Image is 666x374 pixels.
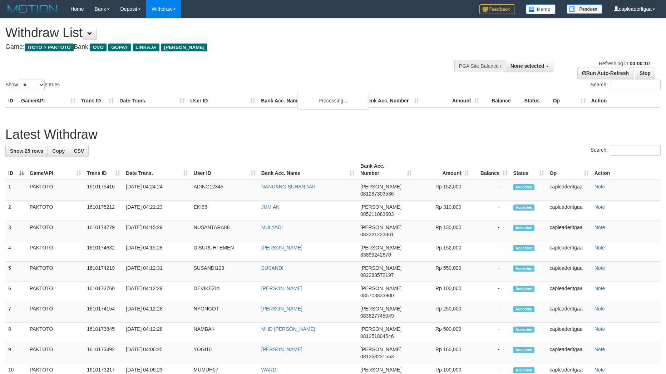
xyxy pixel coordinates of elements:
a: JUM AN [261,204,280,210]
td: - [472,282,510,302]
td: - [472,241,510,262]
td: [DATE] 04:24:24 [123,180,191,201]
span: Copy [52,148,65,154]
span: Copy 082221223361 to clipboard [360,232,394,237]
a: Note [595,347,605,352]
td: Rp 100,000 [415,282,472,302]
a: Note [595,184,605,189]
td: PAKTOTO [27,241,84,262]
span: Show 25 rows [10,148,43,154]
th: ID: activate to sort column descending [5,160,27,180]
th: Game/API [18,94,78,107]
a: [PERSON_NAME] [261,245,302,251]
img: MOTION_logo.png [5,4,60,14]
a: WARDI [261,367,278,373]
a: Stop [635,67,655,79]
td: 1610175416 [84,180,123,201]
input: Search: [610,80,661,90]
label: Show entries [5,80,60,90]
span: Accepted [513,184,535,190]
td: capleaderltgaa [547,302,592,323]
span: Accepted [513,347,535,353]
td: 7 [5,302,27,323]
th: Bank Acc. Name: activate to sort column ascending [258,160,357,180]
td: [DATE] 04:12:28 [123,302,191,323]
a: MULYADI [261,224,283,230]
a: Note [595,326,605,332]
th: Op: activate to sort column ascending [547,160,592,180]
a: Note [595,245,605,251]
th: Date Trans.: activate to sort column ascending [123,160,191,180]
span: [PERSON_NAME] [360,184,401,189]
td: capleaderltgaa [547,201,592,221]
td: SUSANDI123 [191,262,258,282]
td: PAKTOTO [27,201,84,221]
th: Status [522,94,550,107]
select: Showentries [18,80,45,90]
td: - [472,221,510,241]
td: EKI88 [191,201,258,221]
strong: 00:00:10 [630,61,650,66]
span: [PERSON_NAME] [161,44,207,51]
img: Feedback.jpg [479,4,515,14]
a: SUSANDI [261,265,283,271]
a: [PERSON_NAME] [261,347,302,352]
th: Trans ID: activate to sort column ascending [84,160,123,180]
h4: Game: Bank: [5,44,437,51]
span: ITOTO > PAKTOTO [25,44,74,51]
span: CSV [74,148,84,154]
td: capleaderltgaa [547,180,592,201]
td: Rp 500,000 [415,323,472,343]
a: MHD [PERSON_NAME] [261,326,315,332]
td: PAKTOTO [27,343,84,363]
td: 2 [5,201,27,221]
td: PAKTOTO [27,323,84,343]
td: NYONGOT [191,302,258,323]
h1: Latest Withdraw [5,127,661,142]
h1: Withdraw List [5,26,437,40]
span: Accepted [513,286,535,292]
span: Copy 081268231553 to clipboard [360,354,394,359]
td: 1 [5,180,27,201]
span: Copy 081251804546 to clipboard [360,333,394,339]
td: 1610173492 [84,343,123,363]
td: 9 [5,343,27,363]
span: LINKAJA [133,44,159,51]
input: Search: [610,145,661,156]
th: Action [588,94,661,107]
td: capleaderltgaa [547,282,592,302]
td: 6 [5,282,27,302]
td: 1610175212 [84,201,123,221]
a: [PERSON_NAME] [261,285,302,291]
th: Op [550,94,588,107]
label: Search: [591,145,661,156]
td: PAKTOTO [27,221,84,241]
th: ID [5,94,18,107]
a: [PERSON_NAME] [261,306,302,312]
span: [PERSON_NAME] [360,285,401,291]
span: [PERSON_NAME] [360,347,401,352]
td: 5 [5,262,27,282]
td: - [472,323,510,343]
td: 1610174779 [84,221,123,241]
td: Rp 130,000 [415,221,472,241]
span: None selected [510,63,544,69]
a: Note [595,306,605,312]
td: [DATE] 04:15:29 [123,221,191,241]
td: [DATE] 04:12:28 [123,323,191,343]
span: Accepted [513,245,535,251]
td: PAKTOTO [27,180,84,201]
span: [PERSON_NAME] [360,224,401,230]
span: [PERSON_NAME] [360,204,401,210]
th: User ID [187,94,258,107]
td: NAMBAK [191,323,258,343]
span: Accepted [513,204,535,211]
td: capleaderltgaa [547,262,592,282]
td: DISURUHTEMEN [191,241,258,262]
th: Status: activate to sort column ascending [510,160,547,180]
span: [PERSON_NAME] [360,265,401,271]
td: [DATE] 04:12:29 [123,282,191,302]
label: Search: [591,80,661,90]
th: Balance: activate to sort column ascending [472,160,510,180]
td: 1610174632 [84,241,123,262]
